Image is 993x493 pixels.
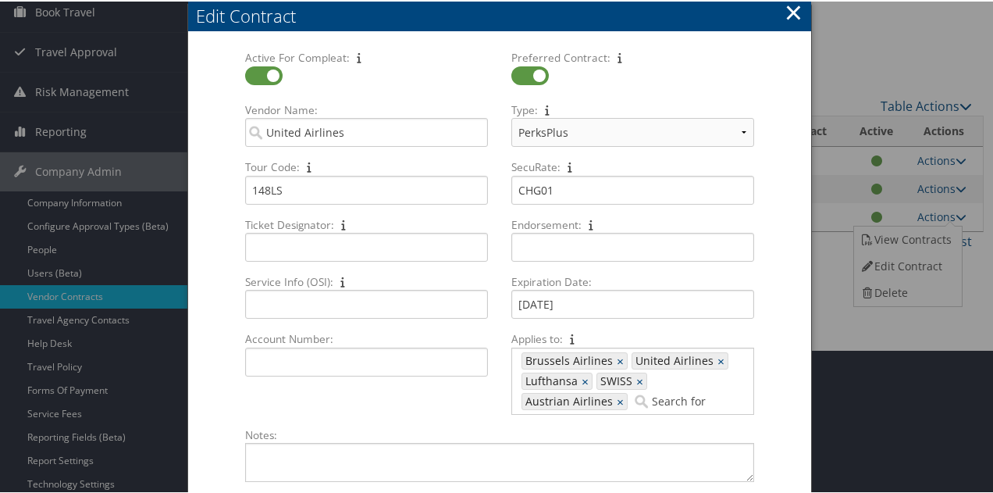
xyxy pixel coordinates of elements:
input: Tour Code: [245,174,488,203]
input: Ticket Designator: [245,231,488,260]
span: Lufthansa [522,372,578,388]
a: × [617,392,627,408]
span: SWISS [597,372,632,388]
label: Preferred Contract: [505,48,760,64]
label: SecuRate: [505,158,760,173]
input: Expiration Date: [511,288,754,317]
div: Edit Contract [196,2,811,27]
a: × [617,352,627,367]
span: Austrian Airlines [522,392,613,408]
label: Vendor Name: [239,101,494,116]
label: Account Number: [239,330,494,345]
a: × [582,372,592,388]
input: Endorsement: [511,231,754,260]
label: Endorsement: [505,216,760,231]
textarea: Notes: [245,441,754,480]
label: Tour Code: [239,158,494,173]
select: Type: [511,116,754,145]
label: Expiration Date: [505,273,760,288]
input: SecuRate: [511,174,754,203]
input: Applies to: Brussels Airlines×United Airlines×Lufthansa×SWISS×Austrian Airlines× [632,392,719,408]
input: Service Info (OSI): [245,288,488,317]
span: United Airlines [632,352,714,367]
label: Notes: [239,426,760,441]
input: Account Number: [245,346,488,375]
label: Ticket Designator: [239,216,494,231]
label: Type: [505,101,760,116]
a: × [636,372,646,388]
span: Brussels Airlines [522,352,613,367]
input: Vendor Name: [245,116,488,145]
label: Applies to: [505,330,760,345]
label: Service Info (OSI): [239,273,494,288]
label: Active For Compleat: [239,48,494,64]
a: × [717,352,728,367]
